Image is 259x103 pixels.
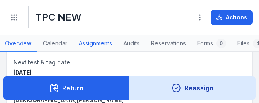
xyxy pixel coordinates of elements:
button: Actions [211,10,253,25]
a: Audits [119,35,145,52]
span: Next test & tag date [13,59,70,66]
button: Reassign [129,76,256,100]
div: 0 [216,39,226,48]
a: Assignments [74,35,117,52]
time: 1/30/2026, 12:00:00 AM [13,69,32,76]
a: Calendar [38,35,72,52]
a: Reservations [146,35,191,52]
span: [DATE] [13,69,32,76]
button: Return [3,76,130,100]
button: Toggle navigation [6,10,22,25]
h1: TPC NEW [35,11,81,24]
a: Forms0 [192,35,231,52]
